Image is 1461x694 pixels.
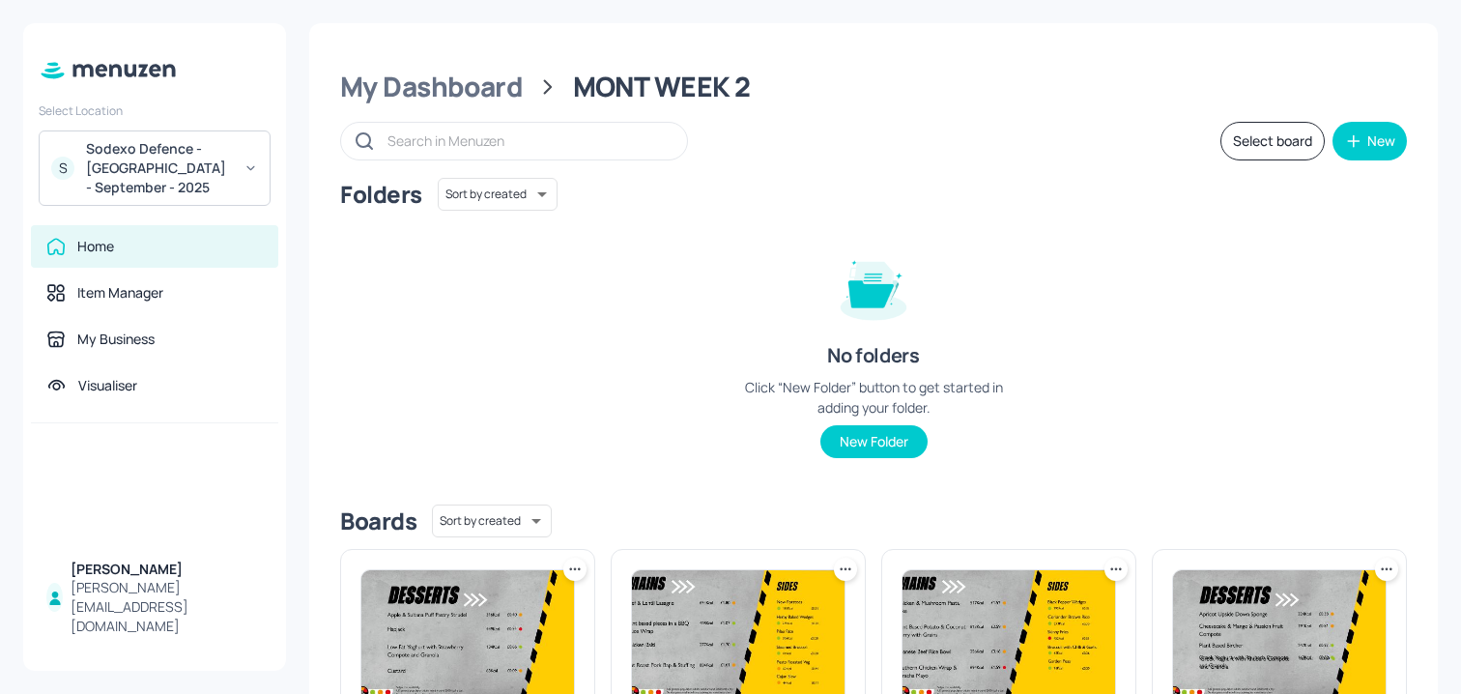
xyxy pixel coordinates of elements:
div: New [1367,134,1395,148]
div: Folders [340,179,422,210]
div: Select Location [39,102,271,119]
div: My Business [77,330,155,349]
div: Boards [340,506,416,536]
div: Visualiser [78,376,137,395]
div: Sort by created [438,175,558,214]
button: New [1332,122,1407,160]
div: [PERSON_NAME][EMAIL_ADDRESS][DOMAIN_NAME] [71,578,263,636]
div: Item Manager [77,283,163,303]
div: Click “New Folder” button to get started in adding your folder. [729,377,1018,418]
div: Home [77,237,114,256]
div: [PERSON_NAME] [71,560,263,579]
div: No folders [827,342,919,369]
div: My Dashboard [340,70,523,104]
div: MONT WEEK 2 [573,70,751,104]
div: S [51,157,74,180]
button: New Folder [820,425,928,458]
button: Select board [1220,122,1325,160]
img: folder-empty [825,238,922,334]
div: Sodexo Defence - [GEOGRAPHIC_DATA] - September - 2025 [86,139,232,197]
input: Search in Menuzen [387,127,668,155]
div: Sort by created [432,502,552,540]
